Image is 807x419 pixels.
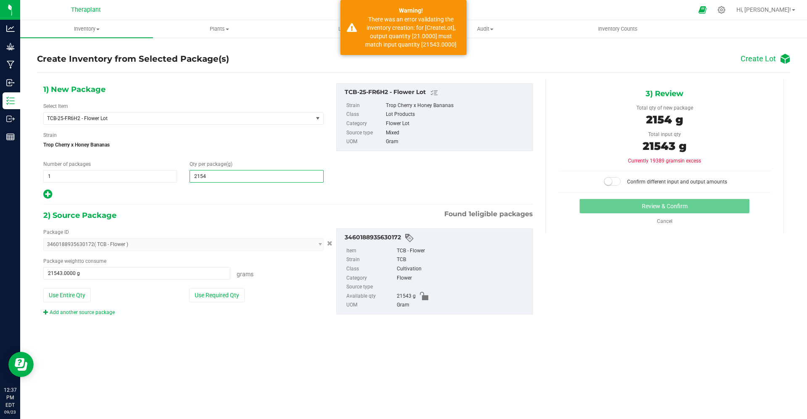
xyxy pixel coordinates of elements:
span: Grams [237,271,253,278]
inline-svg: Reports [6,133,15,141]
inline-svg: Manufacturing [6,60,15,69]
a: Inventory [20,20,153,38]
span: 2) Source Package [43,209,116,222]
inline-svg: Grow [6,42,15,51]
p: 12:37 PM EDT [4,386,16,409]
span: Open Ecommerce Menu [693,2,712,18]
label: UOM [346,301,395,310]
span: 3) Review [646,87,683,100]
div: Flower [397,274,528,283]
span: TCB-25-FR6H2 - Flower Lot [47,115,299,121]
div: Mixed [386,128,528,138]
a: Add another source package [43,309,115,315]
span: Currently 19389 grams [628,158,701,164]
span: Number of packages [43,161,91,167]
label: Select Item [43,102,68,110]
span: 1) New Package [43,83,105,96]
div: Manage settings [716,6,727,14]
button: Review & Confirm [580,199,749,213]
label: Source type [346,128,384,138]
span: in excess [680,158,701,164]
h4: Create Lot [741,55,776,63]
span: Audit [419,25,551,33]
p: 09/23 [4,409,16,415]
inline-svg: Inbound [6,79,15,87]
iframe: Resource center [8,352,34,377]
span: select [313,113,323,124]
div: Flower Lot [386,119,528,128]
input: 1 [44,170,177,182]
span: Trop Cherry x Honey Bananas [43,139,324,151]
label: Category [346,119,384,128]
span: Found eligible packages [444,209,533,219]
a: Lab Results [286,20,419,38]
span: Total qty of new package [636,105,693,111]
span: Lab Results [327,25,378,33]
span: Inventory Counts [587,25,649,33]
span: (g) [226,161,232,167]
label: Strain [43,131,57,139]
inline-svg: Inventory [6,97,15,105]
inline-svg: Analytics [6,24,15,33]
span: 1 [469,210,471,218]
label: UOM [346,137,384,147]
label: Source type [346,283,395,292]
span: Total input qty [648,131,681,137]
a: Plants [153,20,286,38]
label: Available qty [346,292,395,301]
div: Cultivation [397,264,528,274]
label: Class [346,264,395,274]
span: Confirm different input and output amounts [627,179,727,185]
span: Qty per package [190,161,232,167]
a: Inventory Counts [551,20,684,38]
div: Gram [397,301,528,310]
span: Plants [153,25,285,33]
a: Audit [419,20,551,38]
span: Package ID [43,229,69,235]
span: weight [64,258,79,264]
div: Gram [386,137,528,147]
button: Use Entire Qty [43,288,91,302]
span: Hi, [PERSON_NAME]! [736,6,791,13]
label: Category [346,274,395,283]
div: Trop Cherry x Honey Bananas [386,101,528,110]
h4: Create Inventory from Selected Package(s) [37,53,229,65]
span: Package to consume [43,258,106,264]
inline-svg: Outbound [6,115,15,123]
span: Theraplant [71,6,101,13]
span: 2154 g [646,113,683,126]
span: Inventory [20,25,153,33]
div: 3460188935630172 [345,233,528,243]
label: Strain [346,255,395,264]
label: Item [346,246,395,256]
div: TCB - Flower [397,246,528,256]
label: Class [346,110,384,119]
div: TCB-25-FR6H2 - Flower Lot [345,88,528,98]
span: 21543 g [643,139,686,153]
span: Add new output [43,193,52,199]
div: TCB [397,255,528,264]
div: There was an error validating the inventory creation: for [CreateLot], output quantity [21.0000] ... [361,15,460,49]
input: 21543.0000 g [44,267,230,279]
div: Warning! [361,6,460,15]
a: Cancel [657,218,672,224]
label: Strain [346,101,384,110]
div: Lot Products [386,110,528,119]
span: 21543 g [397,292,416,301]
button: Use Required Qty [189,288,245,302]
button: Cancel button [324,237,335,249]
